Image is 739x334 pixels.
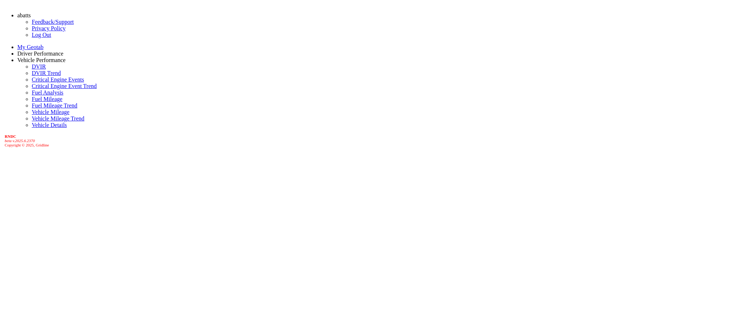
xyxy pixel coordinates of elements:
b: RNDC [5,134,16,139]
a: Privacy Policy [32,25,66,31]
div: Copyright © 2025, Gridline [5,134,736,147]
a: Vehicle Performance [17,57,66,63]
i: beta v.2025.6.2370 [5,139,35,143]
a: Vehicle Details [32,122,67,128]
a: DVIR [32,63,46,70]
a: Vehicle Mileage Trend [32,115,84,122]
a: My Geotab [17,44,43,50]
a: Critical Engine Event Trend [32,83,97,89]
a: Log Out [32,32,51,38]
a: Vehicle Mileage [32,109,69,115]
a: Feedback/Support [32,19,74,25]
a: Fuel Mileage Trend [32,102,77,109]
a: Critical Engine Events [32,76,84,83]
a: abatts [17,12,31,18]
a: DVIR Trend [32,70,61,76]
a: Driver Performance [17,50,64,57]
a: Fuel Analysis [32,89,64,96]
a: Fuel Mileage [32,96,62,102]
